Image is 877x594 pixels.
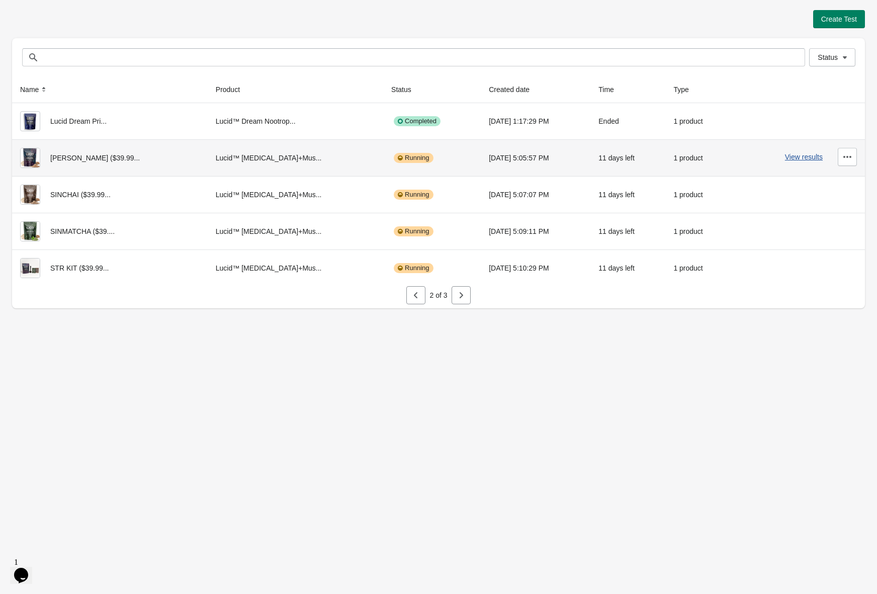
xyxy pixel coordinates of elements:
div: [DATE] 5:07:07 PM [489,185,582,205]
div: Running [394,190,433,200]
div: Ended [598,111,657,131]
div: 1 product [673,258,723,278]
iframe: chat widget [10,554,42,584]
div: [DATE] 5:10:29 PM [489,258,582,278]
button: Status [809,48,855,66]
div: 11 days left [598,221,657,241]
button: Name [16,80,53,99]
div: 1 product [673,111,723,131]
button: Created date [485,80,544,99]
div: 1 product [673,221,723,241]
div: [DATE] 5:09:11 PM [489,221,582,241]
div: 11 days left [598,185,657,205]
div: [DATE] 1:17:29 PM [489,111,582,131]
div: Running [394,263,433,273]
div: Running [394,226,433,236]
button: Type [669,80,703,99]
button: Status [387,80,425,99]
span: Status [818,53,838,61]
span: SINMATCHA ($39.... [50,227,115,235]
button: Time [594,80,628,99]
div: 11 days left [598,258,657,278]
button: View results [785,153,823,161]
span: Lucid Dream Pri... [50,117,107,125]
span: STR KIT ($39.99... [50,264,109,272]
span: 2 of 3 [429,291,447,299]
div: Lucid™ [MEDICAL_DATA]+Mus... [216,148,375,168]
div: 1 product [673,148,723,168]
div: Running [394,153,433,163]
div: Lucid™ [MEDICAL_DATA]+Mus... [216,258,375,278]
div: Lucid™ [MEDICAL_DATA]+Mus... [216,221,375,241]
button: Product [212,80,254,99]
div: [DATE] 5:05:57 PM [489,148,582,168]
div: 1 product [673,185,723,205]
span: [PERSON_NAME] ($39.99... [50,154,140,162]
button: Create Test [813,10,865,28]
div: Lucid™ [MEDICAL_DATA]+Mus... [216,185,375,205]
span: SINCHAI ($39.99... [50,191,111,199]
div: Lucid™ Dream Nootrop... [216,111,375,131]
span: Create Test [821,15,857,23]
div: 11 days left [598,148,657,168]
div: Completed [394,116,441,126]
